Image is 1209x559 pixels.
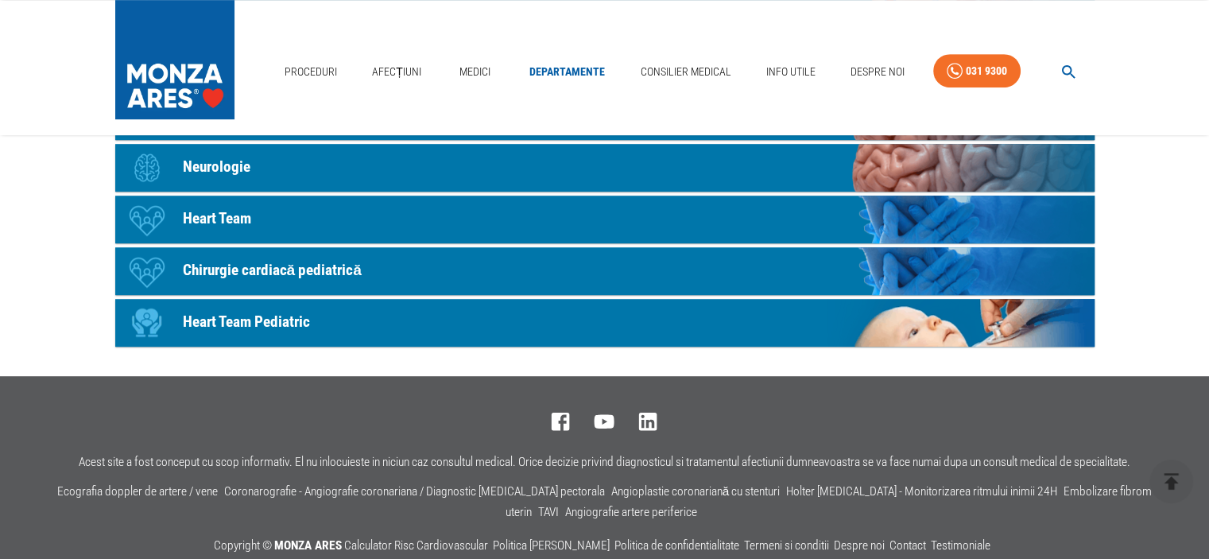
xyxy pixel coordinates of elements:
[123,196,171,243] div: Icon
[123,299,171,347] div: Icon
[344,538,488,553] a: Calculator Risc Cardiovascular
[760,56,822,88] a: Info Utile
[844,56,911,88] a: Despre Noi
[786,484,1057,499] a: Holter [MEDICAL_DATA] - Monitorizarea ritmului inimii 24H
[744,538,829,553] a: Termeni si conditii
[523,56,611,88] a: Departamente
[966,61,1007,81] div: 031 9300
[115,247,1095,295] a: IconChirurgie cardiacă pediatrică
[931,538,990,553] a: Testimoniale
[57,484,218,499] a: Ecografia doppler de artere / vene
[278,56,343,88] a: Proceduri
[274,538,342,553] span: MONZA ARES
[224,484,605,499] a: Coronarografie - Angiografie coronariana / Diagnostic [MEDICAL_DATA] pectorala
[183,259,362,282] p: Chirurgie cardiacă pediatrică
[538,505,559,519] a: TAVI
[506,484,1152,519] a: Embolizare fibrom uterin
[450,56,501,88] a: Medici
[123,247,171,295] div: Icon
[634,56,737,88] a: Consilier Medical
[79,456,1130,469] p: Acest site a fost conceput cu scop informativ. El nu inlocuieste in niciun caz consultul medical....
[183,311,310,334] p: Heart Team Pediatric
[1149,460,1193,503] button: delete
[493,538,610,553] a: Politica [PERSON_NAME]
[834,538,885,553] a: Despre noi
[123,144,171,192] div: Icon
[183,208,251,231] p: Heart Team
[933,54,1021,88] a: 031 9300
[214,536,995,557] p: Copyright ©
[115,196,1095,243] a: IconHeart Team
[614,538,739,553] a: Politica de confidentialitate
[115,144,1095,192] a: IconNeurologie
[889,538,926,553] a: Contact
[183,156,250,179] p: Neurologie
[565,505,697,519] a: Angiografie artere periferice
[611,484,781,499] a: Angioplastie coronariană cu stenturi
[366,56,428,88] a: Afecțiuni
[115,299,1095,347] a: IconHeart Team Pediatric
